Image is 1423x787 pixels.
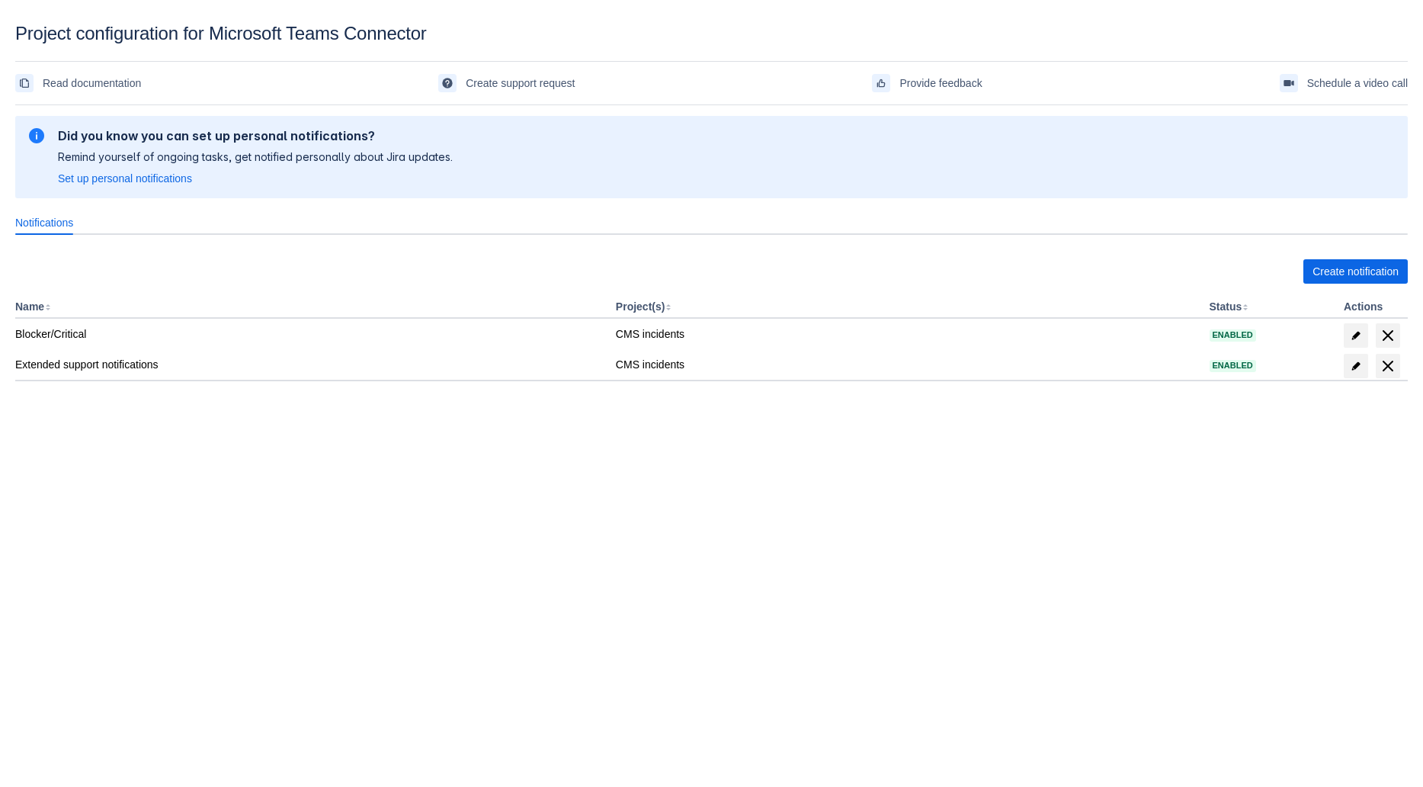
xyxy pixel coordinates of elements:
span: Notifications [15,215,73,230]
p: Remind yourself of ongoing tasks, get notified personally about Jira updates. [58,149,453,165]
span: Enabled [1210,331,1256,339]
span: support [441,77,454,89]
span: information [27,127,46,145]
div: Project configuration for Microsoft Teams Connector [15,23,1408,44]
button: Name [15,300,44,313]
button: Project(s) [616,300,665,313]
a: Schedule a video call [1280,71,1408,95]
span: edit [1350,329,1362,342]
span: Create notification [1312,259,1399,284]
th: Actions [1338,296,1408,319]
a: Read documentation [15,71,141,95]
a: Set up personal notifications [58,171,192,186]
span: feedback [875,77,887,89]
span: delete [1379,357,1397,375]
button: Create notification [1303,259,1408,284]
span: videoCall [1283,77,1295,89]
div: Blocker/Critical [15,326,604,342]
div: Extended support notifications [15,357,604,372]
span: Provide feedback [899,71,982,95]
span: edit [1350,360,1362,372]
span: Read documentation [43,71,141,95]
a: Provide feedback [872,71,982,95]
div: CMS incidents [616,326,1197,342]
button: Status [1210,300,1242,313]
span: delete [1379,326,1397,345]
span: Create support request [466,71,575,95]
span: Enabled [1210,361,1256,370]
a: Create support request [438,71,575,95]
div: CMS incidents [616,357,1197,372]
h2: Did you know you can set up personal notifications? [58,128,453,143]
span: documentation [18,77,30,89]
span: Schedule a video call [1307,71,1408,95]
